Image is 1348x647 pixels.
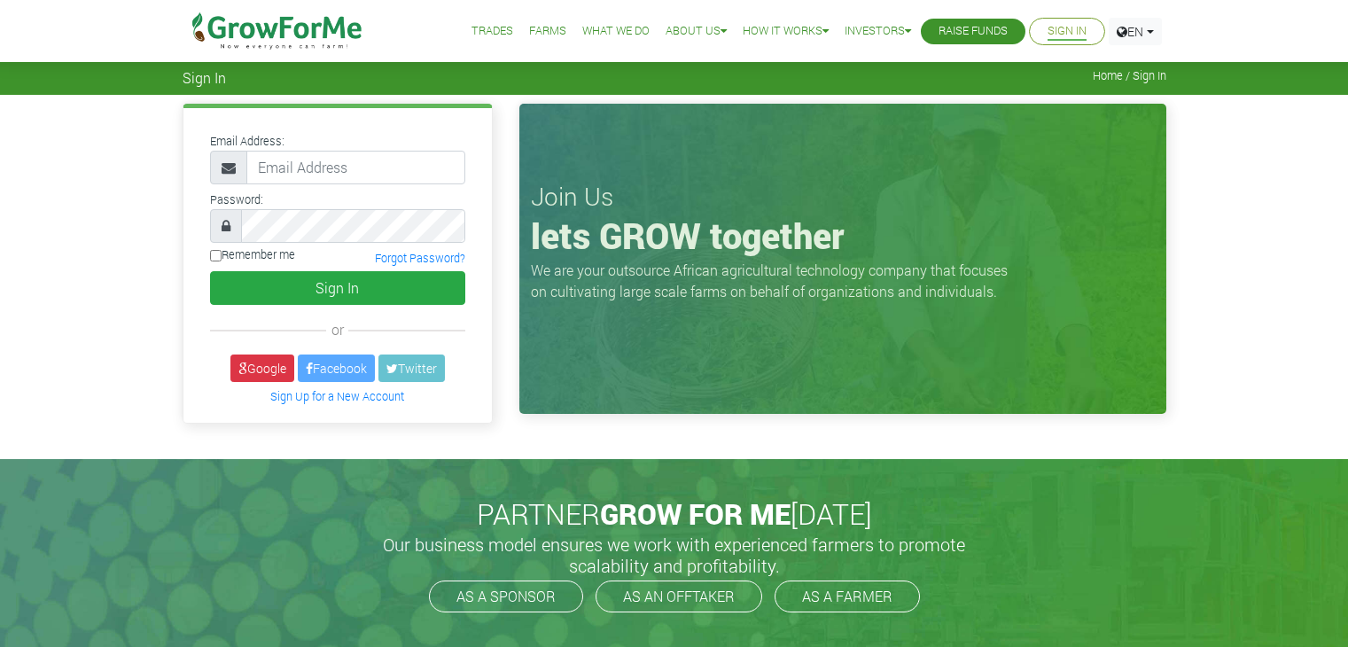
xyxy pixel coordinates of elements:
[183,69,226,86] span: Sign In
[582,22,650,41] a: What We Do
[845,22,911,41] a: Investors
[210,133,284,150] label: Email Address:
[529,22,566,41] a: Farms
[190,497,1159,531] h2: PARTNER [DATE]
[230,355,294,382] a: Google
[210,271,465,305] button: Sign In
[364,534,985,576] h5: Our business model ensures we work with experienced farmers to promote scalability and profitabil...
[531,182,1155,212] h3: Join Us
[210,250,222,261] input: Remember me
[375,251,465,265] a: Forgot Password?
[600,495,791,533] span: GROW FOR ME
[775,581,920,612] a: AS A FARMER
[531,214,1155,257] h1: lets GROW together
[596,581,762,612] a: AS AN OFFTAKER
[471,22,513,41] a: Trades
[210,246,295,263] label: Remember me
[743,22,829,41] a: How it Works
[1109,18,1162,45] a: EN
[210,319,465,340] div: or
[531,260,1018,302] p: We are your outsource African agricultural technology company that focuses on cultivating large s...
[210,191,263,208] label: Password:
[666,22,727,41] a: About Us
[1093,69,1166,82] span: Home / Sign In
[429,581,583,612] a: AS A SPONSOR
[1048,22,1087,41] a: Sign In
[939,22,1008,41] a: Raise Funds
[270,389,404,403] a: Sign Up for a New Account
[246,151,465,184] input: Email Address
